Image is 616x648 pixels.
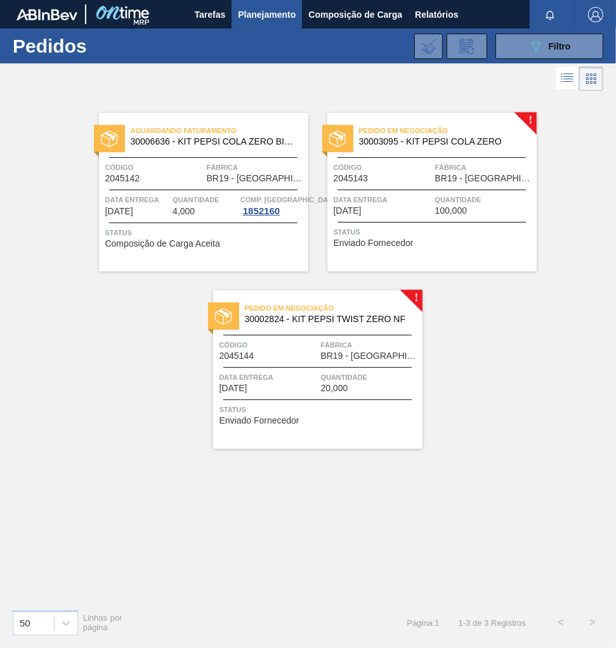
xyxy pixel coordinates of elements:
[415,7,458,22] span: Relatórios
[131,137,298,146] span: 30006636 - KIT PEPSI COLA ZERO BIB NF
[549,41,571,51] span: Filtro
[530,6,570,23] button: Notificações
[13,39,176,53] h1: Pedidos
[220,351,254,361] span: 2045144
[545,607,577,638] button: <
[588,7,603,22] img: Logout
[447,34,487,59] div: Solicitação de Revisão de Pedidos
[359,124,537,137] span: Pedido em Negociação
[215,308,232,325] img: status
[334,238,414,248] span: Enviado Fornecedor
[207,161,305,174] span: Fábrica
[556,67,579,91] div: Visão em Lista
[321,384,348,393] span: 20,000
[173,193,237,206] span: Quantidade
[577,607,608,638] button: >
[16,9,77,20] img: TNhmsLtSVTkK8tSr43FrP2fwEKptu5GPRR3wAAAABJRU5ErkJggg==
[105,161,204,174] span: Código
[220,371,318,384] span: Data entrega
[101,131,117,147] img: status
[220,339,318,351] span: Código
[220,416,299,425] span: Enviado Fornecedor
[435,174,534,183] span: BR19 - Nova Rio
[105,207,133,216] span: 06/10/2025
[334,193,432,206] span: Data entrega
[105,193,170,206] span: Data entrega
[495,34,603,59] button: Filtro
[173,207,195,216] span: 4,000
[407,618,439,628] span: Página : 1
[240,206,282,216] div: 1852160
[220,384,247,393] span: 06/10/2025
[194,290,423,449] a: !statusPedido em Negociação30002824 - KIT PEPSI TWIST ZERO NFCódigo2045144FábricaBR19 - [GEOGRAPH...
[329,131,346,147] img: status
[105,226,305,239] span: Status
[579,67,603,91] div: Visão em Cards
[207,174,305,183] span: BR19 - Nova Rio
[435,161,534,174] span: Fábrica
[238,7,296,22] span: Planejamento
[245,302,423,314] span: Pedido em Negociação
[80,113,308,271] a: statusAguardando Faturamento30006636 - KIT PEPSI COLA ZERO BIB NFCódigo2045142FábricaBR19 - [GEOG...
[435,206,468,216] span: 100,000
[245,314,412,324] span: 30002824 - KIT PEPSI TWIST ZERO NF
[321,351,419,361] span: BR19 - Nova Rio
[220,403,419,416] span: Status
[321,371,419,384] span: Quantidade
[83,613,122,632] span: Linhas por página
[334,206,362,216] span: 06/10/2025
[334,226,534,238] span: Status
[105,174,140,183] span: 2045142
[435,193,534,206] span: Quantidade
[240,193,305,216] a: Comp. [GEOGRAPHIC_DATA]1852160
[308,7,402,22] span: Composição de Carga
[20,618,30,628] div: 50
[459,618,526,628] span: 1 - 3 de 3 Registros
[308,113,537,271] a: !statusPedido em Negociação30003095 - KIT PEPSI COLA ZEROCódigo2045143FábricaBR19 - [GEOGRAPHIC_D...
[359,137,527,146] span: 30003095 - KIT PEPSI COLA ZERO
[240,193,339,206] span: Comp. Carga
[334,174,369,183] span: 2045143
[131,124,308,137] span: Aguardando Faturamento
[195,7,226,22] span: Tarefas
[105,239,220,249] span: Composição de Carga Aceita
[321,339,419,351] span: Fábrica
[414,34,443,59] div: Importar Negociações dos Pedidos
[334,161,432,174] span: Código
